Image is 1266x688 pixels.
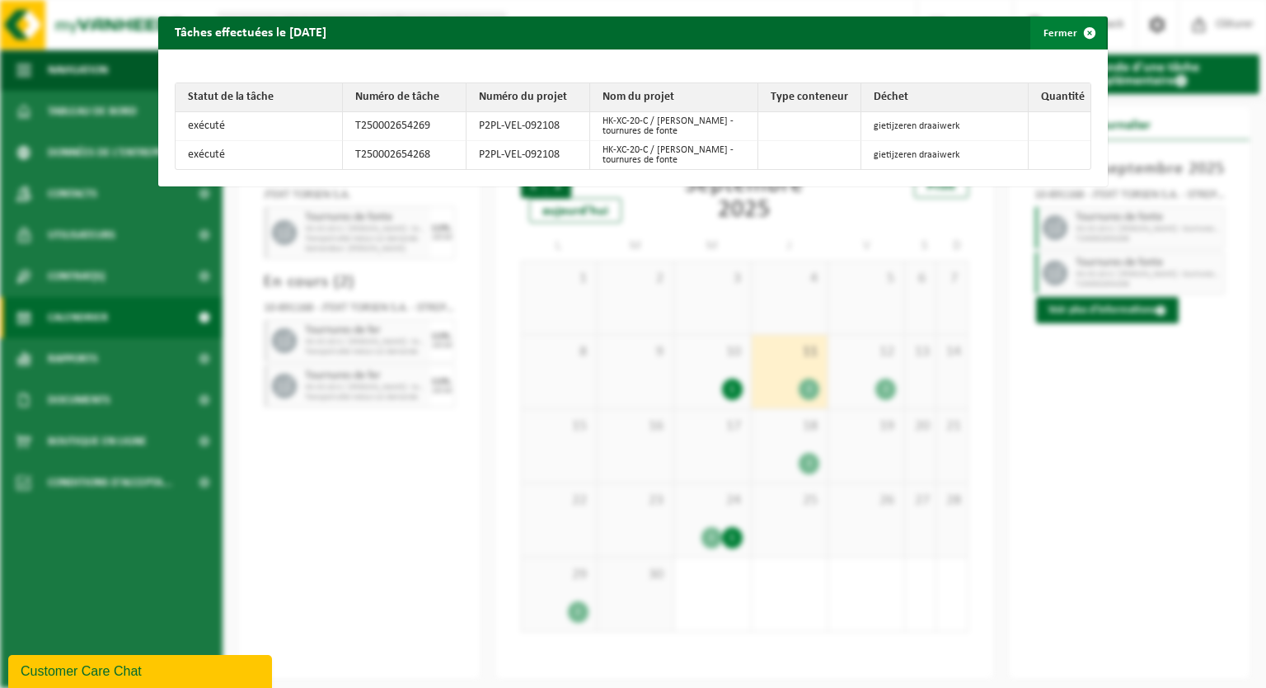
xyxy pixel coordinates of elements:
[758,83,861,112] th: Type conteneur
[343,141,467,169] td: T250002654268
[467,141,590,169] td: P2PL-VEL-092108
[861,141,1029,169] td: gietijzeren draaiwerk
[158,16,343,48] h2: Tâches effectuées le [DATE]
[861,112,1029,141] td: gietijzeren draaiwerk
[176,112,343,141] td: exécuté
[590,112,757,141] td: HK-XC-20-C / [PERSON_NAME] - tournures de fonte
[8,652,275,688] iframe: chat widget
[176,83,343,112] th: Statut de la tâche
[343,112,467,141] td: T250002654269
[1030,16,1106,49] button: Fermer
[590,141,757,169] td: HK-XC-20-C / [PERSON_NAME] - tournures de fonte
[467,83,590,112] th: Numéro du projet
[590,83,757,112] th: Nom du projet
[176,141,343,169] td: exécuté
[467,112,590,141] td: P2PL-VEL-092108
[1029,83,1090,112] th: Quantité
[343,83,467,112] th: Numéro de tâche
[861,83,1029,112] th: Déchet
